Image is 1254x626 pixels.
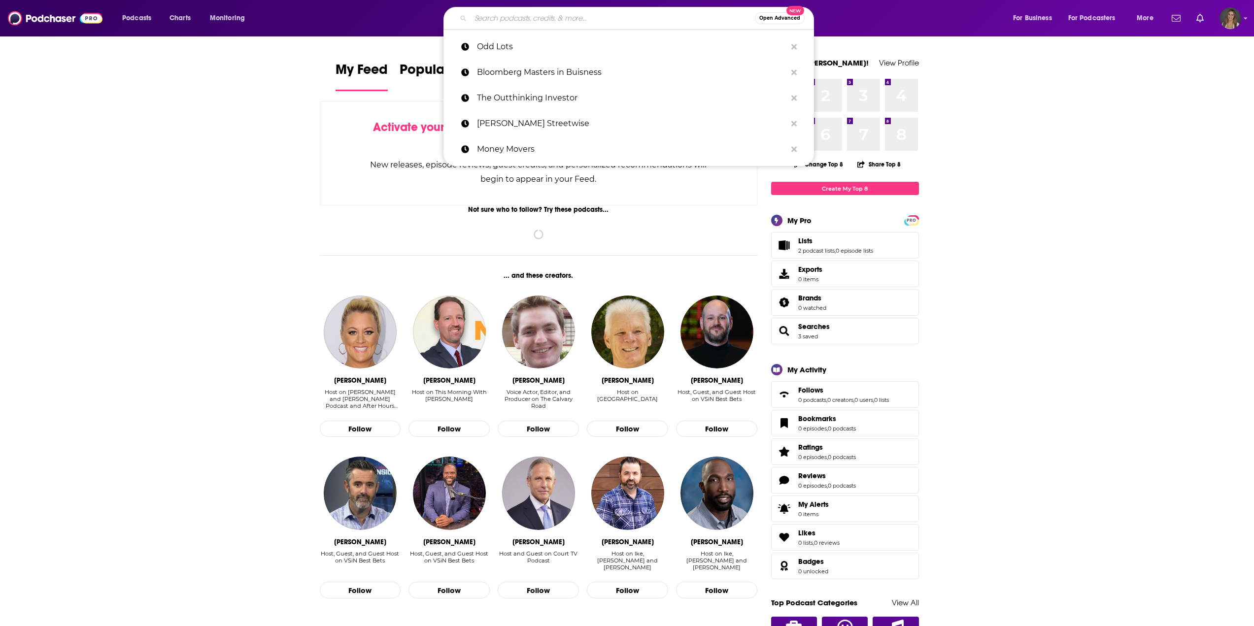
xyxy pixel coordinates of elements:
img: Gordon Deal [413,296,486,368]
a: Dave Ross [324,457,397,529]
a: 3 saved [798,333,818,340]
a: 0 users [854,396,873,403]
span: Logged in as hhughes [1220,7,1241,29]
button: Follow [498,421,579,437]
span: 0 items [798,511,829,518]
div: Host on The Calvary Road [587,389,668,410]
a: Searches [798,322,830,331]
a: Heidi Hamilton [324,296,397,368]
div: Host, Guest, and Guest Host on VSiN Best Bets [676,389,757,410]
button: Follow [408,582,490,598]
a: Bloomberg Masters in Buisness [443,60,814,85]
a: My Feed [336,61,388,91]
span: 0 items [798,276,822,283]
span: Brands [771,289,919,316]
button: open menu [115,10,164,26]
div: Heidi Hamilton [334,376,386,385]
button: Follow [320,582,401,598]
a: Bookmarks [798,414,856,423]
a: Follows [798,386,889,395]
a: 0 episodes [798,454,827,461]
p: Barron's Streetwise [477,111,786,136]
img: User Profile [1220,7,1241,29]
button: Follow [408,421,490,437]
a: Searches [775,324,794,338]
button: Follow [320,421,401,437]
button: Show profile menu [1220,7,1241,29]
button: open menu [1130,10,1166,26]
a: Lists [775,238,794,252]
div: Host, Guest, and Guest Host on VSiN Best Bets [320,550,401,564]
a: Charts [163,10,197,26]
div: Host on This Morning With Gordon Deal [408,389,490,410]
span: , [853,396,854,403]
div: Host, Guest, and Guest Host on VSiN Best Bets [408,550,490,564]
a: 0 podcasts [828,454,856,461]
span: , [835,247,836,254]
a: [PERSON_NAME] Streetwise [443,111,814,136]
a: Sam Allen [591,296,664,368]
span: Exports [798,265,822,274]
a: My Alerts [771,495,919,522]
div: Jon Marks [602,538,654,546]
a: Popular Feed [400,61,483,91]
img: Vinnie Politan [502,457,575,529]
span: For Podcasters [1068,11,1116,25]
div: by following Podcasts, Creators, Lists, and other Users! [370,120,708,149]
span: More [1137,11,1153,25]
div: Host, Guest, and Guest Host on VSiN Best Bets [408,550,490,571]
span: , [827,482,828,489]
div: Host on [PERSON_NAME] and [PERSON_NAME] Podcast and After Hours with [PERSON_NAME] and F… [320,389,401,409]
a: PRO [906,216,917,224]
div: Host on Ike, Spike and Fritz [587,550,668,571]
span: Badges [771,553,919,579]
a: Show notifications dropdown [1168,10,1185,27]
span: Searches [771,318,919,344]
a: View Profile [879,58,919,67]
span: Bookmarks [798,414,836,423]
div: New releases, episode reviews, guest credits, and personalized recommendations will begin to appe... [370,158,708,186]
span: New [786,6,804,15]
span: , [813,539,814,546]
a: Bookmarks [775,416,794,430]
a: View All [892,598,919,607]
a: Likes [775,530,794,544]
span: , [827,454,828,461]
a: Odd Lots [443,34,814,60]
div: My Activity [787,365,826,374]
img: Podchaser - Follow, Share and Rate Podcasts [8,9,102,28]
img: Isaiah Reese [680,457,753,529]
a: Wes Reynolds [680,296,753,368]
img: Jon Marks [591,457,664,529]
div: Host and Guest on Court TV Podcast [498,550,579,564]
a: 0 lists [874,396,889,403]
a: Reviews [798,471,856,480]
a: Lists [798,236,873,245]
span: Ratings [771,438,919,465]
span: Follows [771,381,919,408]
div: Host on Heidi and Frank Podcast and After Hours with Heidi and F… [320,389,401,410]
div: ... and these creators. [320,271,758,280]
span: Monitoring [210,11,245,25]
button: Follow [676,582,757,598]
div: Host, Guest, and Guest Host on VSiN Best Bets [320,550,401,571]
a: 0 creators [827,396,853,403]
div: Daniel Cuneo [512,376,565,385]
button: open menu [1062,10,1130,26]
span: , [827,425,828,432]
a: Brands [798,294,826,302]
a: Welcome [PERSON_NAME]! [771,58,869,67]
span: Bookmarks [771,410,919,436]
p: Bloomberg Masters in Buisness [477,60,786,85]
span: Likes [798,528,815,537]
a: 0 lists [798,539,813,546]
div: My Pro [787,216,812,225]
div: Vinnie Politan [512,538,565,546]
div: Host on Ike, [PERSON_NAME] and [PERSON_NAME] [676,550,757,571]
button: Follow [676,421,757,437]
